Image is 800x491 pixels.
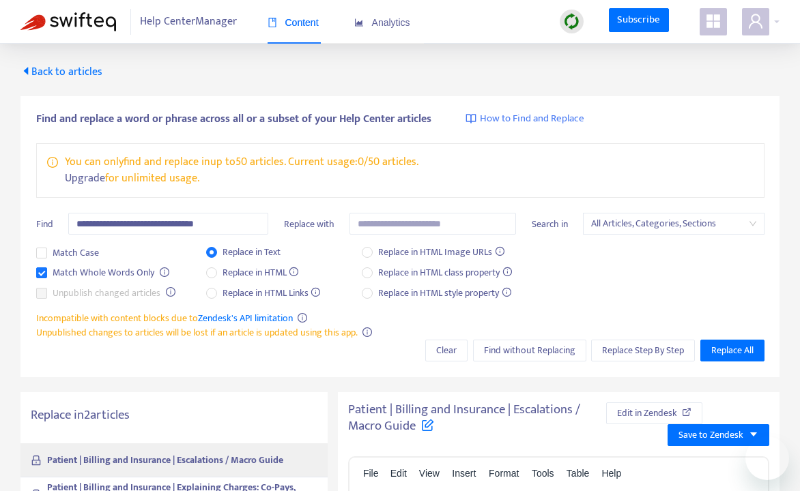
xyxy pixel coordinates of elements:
span: Replace in HTML [217,265,304,280]
span: Replace in HTML Image URLs [373,245,510,260]
span: area-chart [354,18,364,27]
span: info-circle [160,267,169,277]
span: Table [567,468,589,479]
span: Unpublished changes to articles will be lost if an article is updated using this app. [36,325,358,340]
img: sync.dc5367851b00ba804db3.png [563,13,580,30]
a: How to Find and Replace [466,111,584,127]
span: Find and replace a word or phrase across all or a subset of your Help Center articles [36,111,431,128]
span: Match Whole Words Only [47,265,160,280]
p: for unlimited usage. [65,170,418,187]
span: Unpublish changed articles [47,286,166,301]
span: Replace All [711,343,754,358]
strong: Patient | Billing and Insurance | Escalations / Macro Guide [47,452,283,468]
span: Save to Zendesk [678,428,743,443]
button: Replace Step By Step [591,340,695,361]
span: Match Case [47,245,104,261]
span: View [419,468,440,479]
span: Help Center Manager [140,9,237,35]
span: info-circle [166,287,175,297]
span: caret-down [749,430,758,439]
span: Replace in HTML Links [217,286,326,301]
span: appstore [705,13,722,29]
span: Analytics [354,17,410,28]
span: user [747,13,764,29]
span: Clear [436,343,457,358]
span: Content [268,17,319,28]
p: You can only find and replace in up to 50 articles . Current usage: 0 / 50 articles . [65,154,418,170]
a: Zendesk's API limitation [198,310,293,326]
span: Tools [532,468,554,479]
span: Replace in HTML class property [373,265,517,280]
span: info-circle [298,313,307,323]
span: Search in [532,216,568,232]
span: Replace in Text [217,245,286,260]
h5: Patient | Billing and Insurance | Escalations / Macro Guide [348,402,606,441]
span: How to Find and Replace [480,111,584,127]
span: Find [36,216,53,232]
span: info-circle [362,327,372,337]
button: Replace All [700,340,765,361]
h5: Replace in 2 articles [31,408,317,423]
span: File [363,468,379,479]
span: Edit in Zendesk [617,406,677,421]
span: Replace in HTML style property [373,286,517,301]
a: Subscribe [609,8,669,33]
iframe: Button to launch messaging window [745,436,789,480]
span: info-circle [47,154,58,168]
span: Replace with [284,216,334,232]
button: Clear [425,340,468,361]
span: caret-left [20,65,31,76]
img: image-link [466,113,476,124]
span: Insert [452,468,476,479]
span: Edit [390,468,407,479]
img: Swifteq [20,12,116,31]
button: Save to Zendeskcaret-down [668,424,769,446]
span: Replace Step By Step [602,343,684,358]
span: lock [31,455,42,466]
span: Back to articles [20,63,102,81]
span: Format [489,468,519,479]
button: Edit in Zendesk [606,402,703,424]
a: Upgrade [65,169,105,188]
span: All Articles, Categories, Sections [591,213,756,234]
span: Incompatible with content blocks due to [36,310,293,326]
span: book [268,18,277,27]
span: Help [601,468,621,479]
button: Find without Replacing [473,340,586,361]
span: Find without Replacing [484,343,575,358]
